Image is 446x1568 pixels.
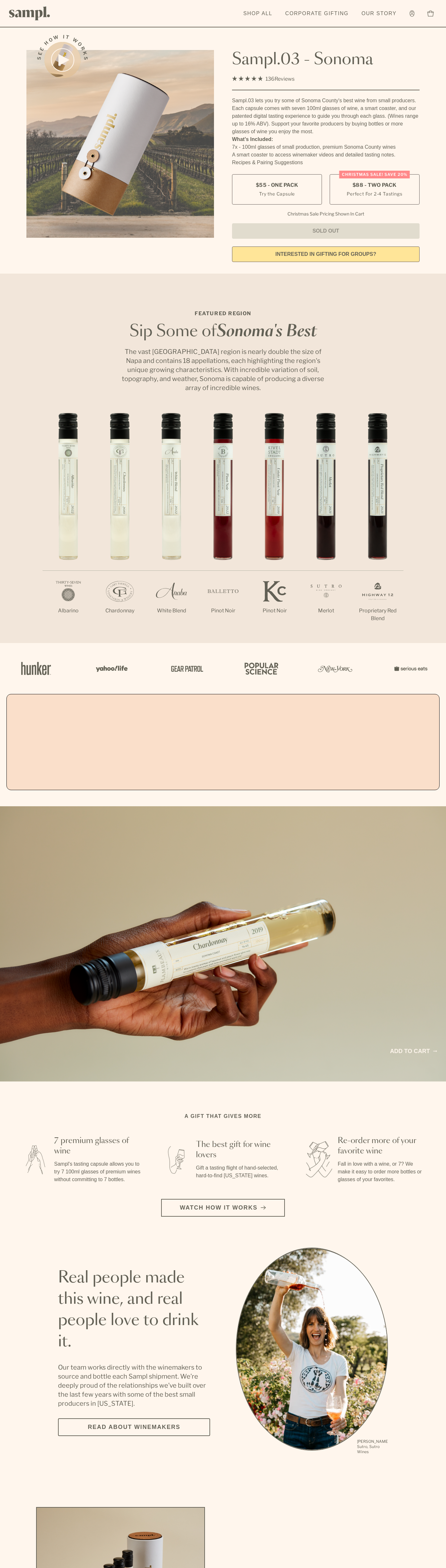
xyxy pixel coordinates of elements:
[339,171,410,178] div: Christmas SALE! Save 20%
[256,182,298,189] span: $55 - One Pack
[120,347,326,392] p: The vast [GEOGRAPHIC_DATA] region is nearly double the size of Napa and contains 18 appellations,...
[284,211,367,217] li: Christmas Sale Pricing Shown In Cart
[353,182,397,189] span: $88 - Two Pack
[54,1160,142,1183] p: Sampl's tasting capsule allows you to try 7 100ml glasses of premium wines without committing to ...
[232,136,273,142] strong: What’s Included:
[197,607,249,615] p: Pinot Noir
[17,655,55,682] img: Artboard_1_c8cd28af-0030-4af1-819c-248e302c7f06_x450.png
[357,1439,388,1454] p: [PERSON_NAME] Sutro, Sutro Wines
[232,246,420,262] a: interested in gifting for groups?
[347,190,402,197] small: Perfect For 2-4 Tastings
[282,6,352,21] a: Corporate Gifting
[43,413,94,635] li: 1 / 7
[196,1140,284,1160] h3: The best gift for wine lovers
[266,76,275,82] span: 136
[120,324,326,339] h2: Sip Some of
[232,143,420,151] li: 7x - 100ml glasses of small production, premium Sonoma County wines
[54,1136,142,1156] h3: 7 premium glasses of wine
[316,655,354,682] img: Artboard_3_0b291449-6e8c-4d07-b2c2-3f3601a19cd1_x450.png
[217,324,317,339] em: Sonoma's Best
[352,413,403,643] li: 7 / 7
[232,50,420,69] h1: Sampl.03 - Sonoma
[58,1363,210,1408] p: Our team works directly with the winemakers to source and bottle each Sampl shipment. We’re deepl...
[391,655,429,682] img: Artboard_7_5b34974b-f019-449e-91fb-745f8d0877ee_x450.png
[300,607,352,615] p: Merlot
[300,413,352,635] li: 6 / 7
[352,607,403,622] p: Proprietary Red Blend
[236,1248,388,1455] div: slide 1
[358,6,400,21] a: Our Story
[185,1112,262,1120] h2: A gift that gives more
[166,655,205,682] img: Artboard_5_7fdae55a-36fd-43f7-8bfd-f74a06a2878e_x450.png
[275,76,295,82] span: Reviews
[338,1160,425,1183] p: Fall in love with a wine, or 7? We make it easy to order more bottles or glasses of your favorites.
[232,151,420,159] li: A smart coaster to access winemaker videos and detailed tasting notes.
[249,607,300,615] p: Pinot Noir
[44,42,81,78] button: See how it works
[9,6,50,20] img: Sampl logo
[92,655,130,682] img: Artboard_6_04f9a106-072f-468a-bdd7-f11783b05722_x450.png
[43,607,94,615] p: Albarino
[161,1199,285,1217] button: Watch how it works
[390,1047,437,1056] a: Add to cart
[146,607,197,615] p: White Blend
[197,413,249,635] li: 4 / 7
[196,1164,284,1180] p: Gift a tasting flight of hand-selected, hard-to-find [US_STATE] wines.
[58,1267,210,1352] h2: Real people made this wine, and real people love to drink it.
[232,75,295,83] div: 136Reviews
[259,190,295,197] small: Try the Capsule
[236,1248,388,1455] ul: carousel
[146,413,197,635] li: 3 / 7
[26,50,214,238] img: Sampl.03 - Sonoma
[241,655,280,682] img: Artboard_4_28b4d326-c26e-48f9-9c80-911f17d6414e_x450.png
[232,223,420,239] button: Sold Out
[240,6,276,21] a: Shop All
[249,413,300,635] li: 5 / 7
[232,97,420,136] div: Sampl.03 lets you try some of Sonoma County's best wine from small producers. Each capsule comes ...
[94,607,146,615] p: Chardonnay
[58,1418,210,1436] a: Read about Winemakers
[120,310,326,317] p: Featured Region
[232,159,420,166] li: Recipes & Pairing Suggestions
[94,413,146,635] li: 2 / 7
[338,1136,425,1156] h3: Re-order more of your favorite wine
